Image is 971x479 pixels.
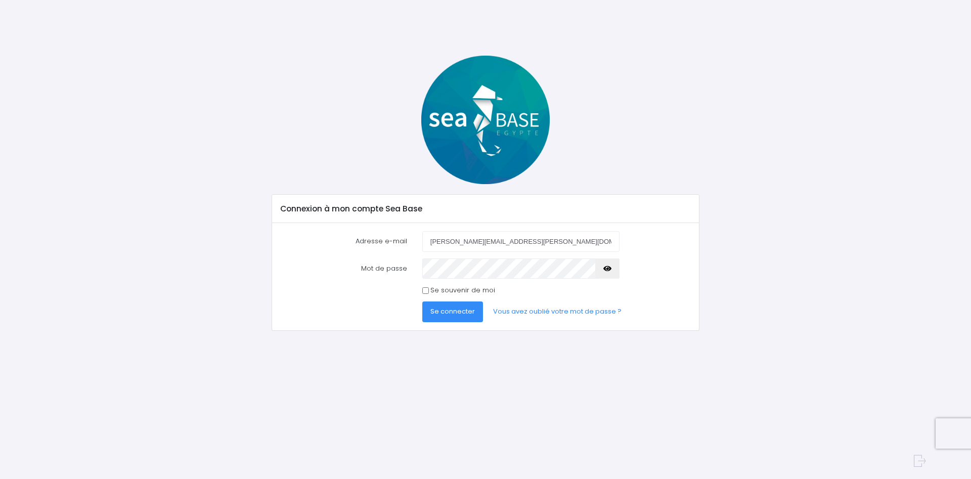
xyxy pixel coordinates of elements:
[430,285,495,295] label: Se souvenir de moi
[430,307,475,316] span: Se connecter
[272,195,698,223] div: Connexion à mon compte Sea Base
[422,301,483,322] button: Se connecter
[273,231,415,251] label: Adresse e-mail
[485,301,630,322] a: Vous avez oublié votre mot de passe ?
[273,258,415,279] label: Mot de passe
